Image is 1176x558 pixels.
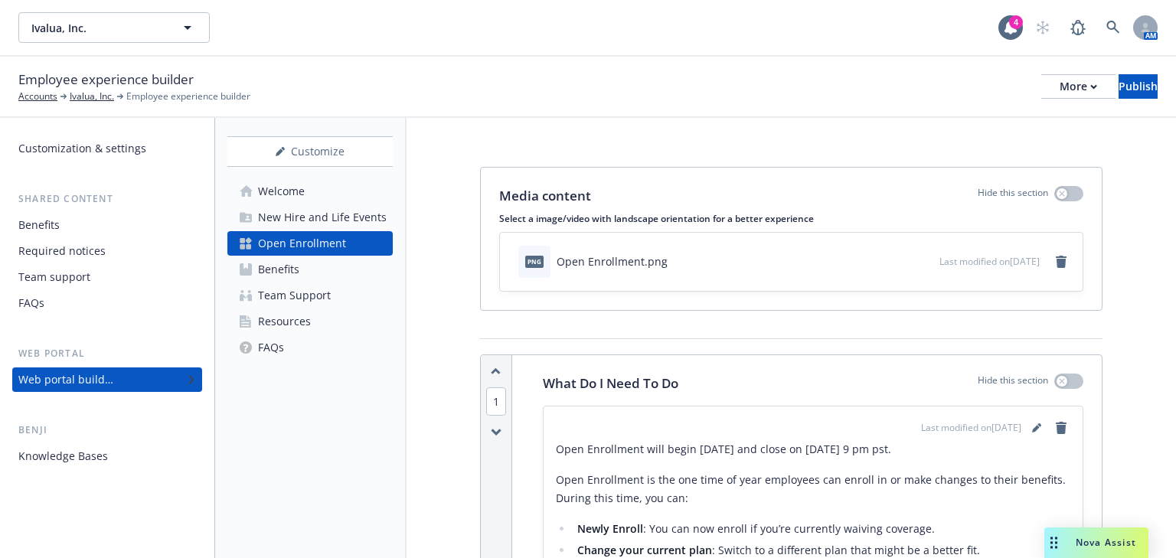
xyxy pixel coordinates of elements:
a: FAQs [12,291,202,315]
div: Publish [1119,75,1158,98]
a: remove [1052,253,1070,271]
button: preview file [920,253,933,269]
p: Open Enrollment will begin [DATE] and close on [DATE] 9 pm pst. [556,440,1070,458]
button: Ivalua, Inc. [18,12,210,43]
a: FAQs [227,335,393,360]
span: Nova Assist [1076,536,1136,549]
span: 1 [486,387,506,416]
p: What Do I Need To Do [543,374,678,393]
p: Media content [499,186,591,206]
a: Team Support [227,283,393,308]
div: Required notices [18,239,106,263]
p: Hide this section [978,374,1048,393]
strong: Change your current plan [577,543,712,557]
span: Ivalua, Inc. [31,20,164,36]
a: Benefits [12,213,202,237]
div: Resources [258,309,311,334]
div: Customization & settings [18,136,146,161]
button: 1 [486,393,506,410]
div: Team support [18,265,90,289]
span: Last modified on [DATE] [921,421,1021,435]
span: png [525,256,544,267]
div: Customize [227,137,393,166]
a: Welcome [227,179,393,204]
li: : You can now enroll if you’re currently waiving coverage. [573,520,1070,538]
button: More [1041,74,1116,99]
div: Web portal [12,346,202,361]
div: 4 [1009,15,1023,29]
strong: Newly Enroll [577,521,643,536]
div: New Hire and Life Events [258,205,387,230]
div: Benji [12,423,202,438]
div: Drag to move [1044,527,1063,558]
a: Customization & settings [12,136,202,161]
div: Benefits [258,257,299,282]
span: Last modified on [DATE] [939,255,1040,268]
button: Nova Assist [1044,527,1148,558]
a: Search [1098,12,1129,43]
div: Web portal builder [18,367,113,392]
div: Shared content [12,191,202,207]
div: Welcome [258,179,305,204]
div: More [1060,75,1097,98]
p: Select a image/video with landscape orientation for a better experience [499,212,1083,225]
div: Open Enrollment.png [557,253,668,269]
div: FAQs [258,335,284,360]
a: Accounts [18,90,57,103]
a: remove [1052,419,1070,437]
a: New Hire and Life Events [227,205,393,230]
div: Open Enrollment [258,231,346,256]
a: Required notices [12,239,202,263]
button: Publish [1119,74,1158,99]
div: Knowledge Bases [18,444,108,468]
a: Team support [12,265,202,289]
div: Benefits [18,213,60,237]
button: Customize [227,136,393,167]
p: Hide this section [978,186,1048,206]
span: Employee experience builder [18,70,194,90]
p: Open Enrollment is the one time of year employees can enroll in or make changes to their benefits... [556,471,1070,507]
a: Web portal builder [12,367,202,392]
a: Ivalua, Inc. [70,90,114,103]
a: Start snowing [1027,12,1058,43]
button: download file [895,253,907,269]
a: Report a Bug [1063,12,1093,43]
a: Knowledge Bases [12,444,202,468]
span: Employee experience builder [126,90,250,103]
a: Open Enrollment [227,231,393,256]
div: Team Support [258,283,331,308]
div: FAQs [18,291,44,315]
a: Benefits [227,257,393,282]
a: editPencil [1027,419,1046,437]
a: Resources [227,309,393,334]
